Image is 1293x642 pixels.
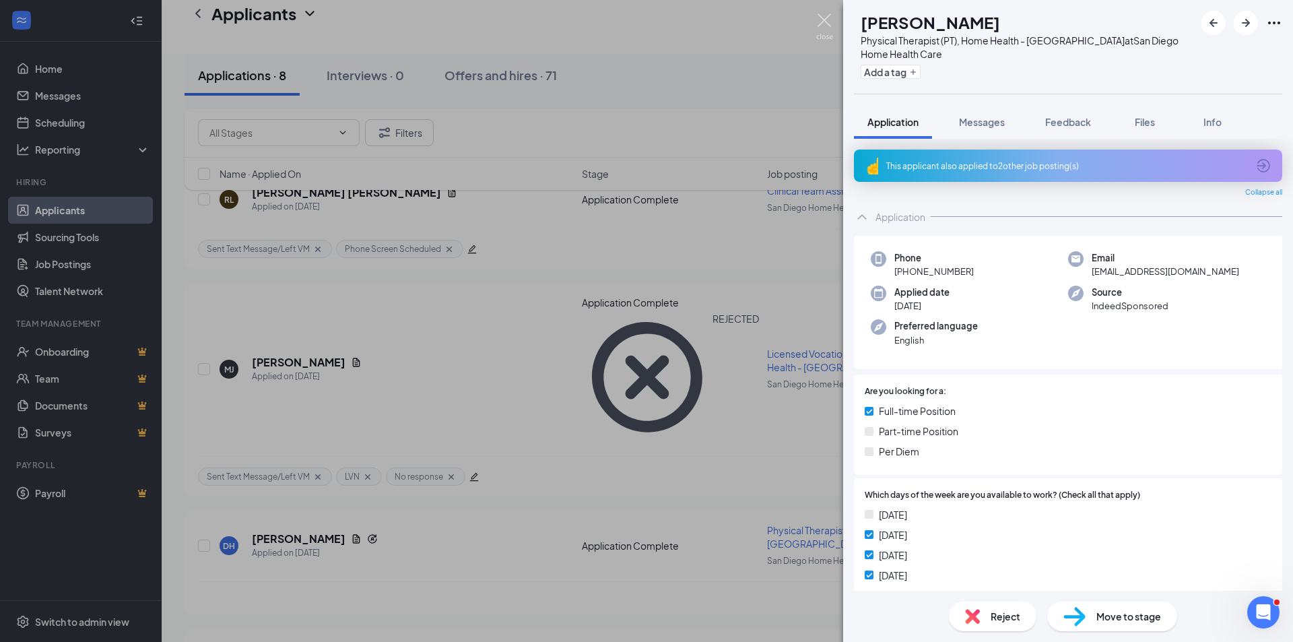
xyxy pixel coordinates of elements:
svg: Ellipses [1266,15,1282,31]
span: Are you looking for a: [865,385,946,398]
span: Files [1135,116,1155,128]
span: [DATE] [879,527,907,542]
span: Reject [991,609,1020,624]
button: ArrowLeftNew [1201,11,1226,35]
span: [DATE] [879,548,907,563]
span: Full-time Position [879,404,956,418]
span: Per Diem [879,444,919,459]
span: [DATE] [894,299,950,313]
span: Email [1092,251,1239,265]
h1: [PERSON_NAME] [861,11,1000,34]
span: Info [1203,116,1222,128]
span: Phone [894,251,974,265]
span: [PHONE_NUMBER] [894,265,974,278]
span: [DATE] [879,568,907,583]
svg: Plus [909,68,917,76]
svg: ChevronUp [854,209,870,225]
span: Application [867,116,919,128]
span: Collapse all [1245,187,1282,198]
span: IndeedSponsored [1092,299,1168,313]
span: Messages [959,116,1005,128]
span: Source [1092,286,1168,299]
span: [EMAIL_ADDRESS][DOMAIN_NAME] [1092,265,1239,278]
span: [DATE] [879,588,907,603]
button: PlusAdd a tag [861,65,921,79]
button: ArrowRight [1234,11,1258,35]
span: Which days of the week are you available to work? (Check all that apply) [865,489,1140,502]
div: Physical Therapist (PT), Home Health - [GEOGRAPHIC_DATA] at San Diego Home Health Care [861,34,1195,61]
span: Preferred language [894,319,978,333]
svg: ArrowRight [1238,15,1254,31]
iframe: Intercom live chat [1247,596,1280,629]
svg: ArrowLeftNew [1205,15,1222,31]
svg: ArrowCircle [1255,158,1271,174]
span: Part-time Position [879,424,958,439]
span: Applied date [894,286,950,299]
div: This applicant also applied to 2 other job posting(s) [886,160,1247,172]
span: [DATE] [879,507,907,522]
span: Move to stage [1096,609,1161,624]
div: Application [875,210,925,224]
span: English [894,333,978,347]
span: Feedback [1045,116,1091,128]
